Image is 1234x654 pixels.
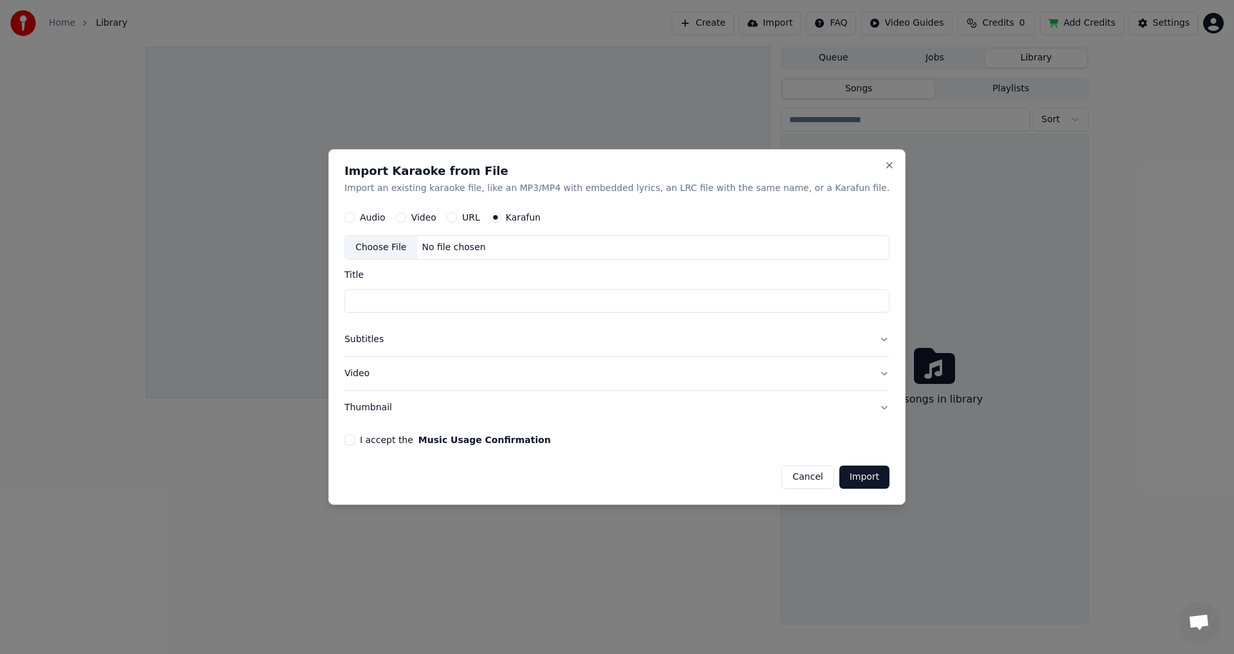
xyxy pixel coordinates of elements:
[360,435,551,444] label: I accept the
[782,466,834,489] button: Cancel
[360,213,386,223] label: Audio
[344,182,890,195] p: Import an existing karaoke file, like an MP3/MP4 with embedded lyrics, an LRC file with the same ...
[344,391,890,424] button: Thumbnail
[344,271,890,280] label: Title
[506,213,541,223] label: Karafun
[344,165,890,177] h2: Import Karaoke from File
[462,213,480,223] label: URL
[416,242,490,255] div: No file chosen
[344,323,890,357] button: Subtitles
[411,213,436,223] label: Video
[344,357,890,390] button: Video
[839,466,890,489] button: Import
[418,435,551,444] button: I accept the
[345,237,417,260] div: Choose File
